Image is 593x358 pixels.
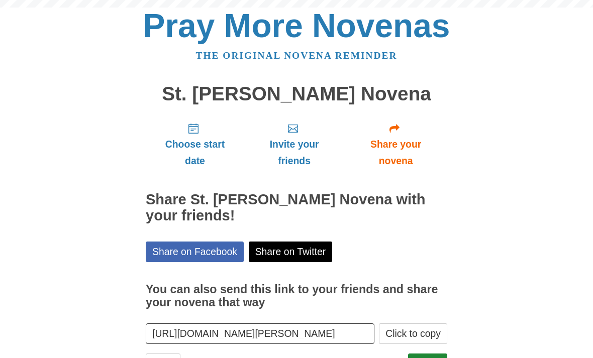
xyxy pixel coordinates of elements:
[146,192,447,224] h2: Share St. [PERSON_NAME] Novena with your friends!
[146,114,244,174] a: Choose start date
[254,136,334,169] span: Invite your friends
[249,242,333,262] a: Share on Twitter
[143,7,450,44] a: Pray More Novenas
[354,136,437,169] span: Share your novena
[156,136,234,169] span: Choose start date
[344,114,447,174] a: Share your novena
[196,50,398,61] a: The original novena reminder
[146,83,447,105] h1: St. [PERSON_NAME] Novena
[379,323,447,344] button: Click to copy
[146,283,447,309] h3: You can also send this link to your friends and share your novena that way
[146,242,244,262] a: Share on Facebook
[244,114,344,174] a: Invite your friends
